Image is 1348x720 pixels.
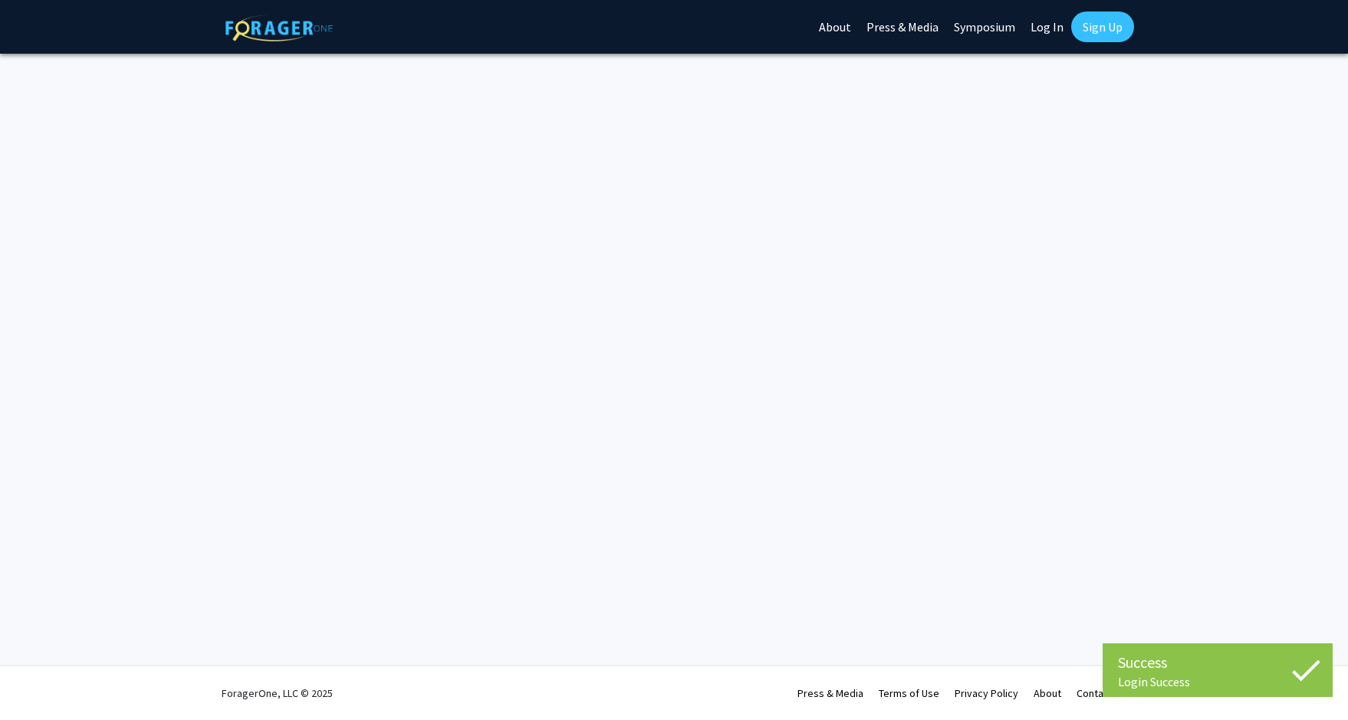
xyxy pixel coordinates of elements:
div: Login Success [1118,674,1317,689]
a: Contact Us [1077,686,1126,700]
img: ForagerOne Logo [225,15,333,41]
a: Terms of Use [879,686,939,700]
a: Sign Up [1071,12,1134,42]
div: ForagerOne, LLC © 2025 [222,666,333,720]
div: Success [1118,651,1317,674]
a: Press & Media [797,686,863,700]
a: About [1034,686,1061,700]
a: Privacy Policy [955,686,1018,700]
